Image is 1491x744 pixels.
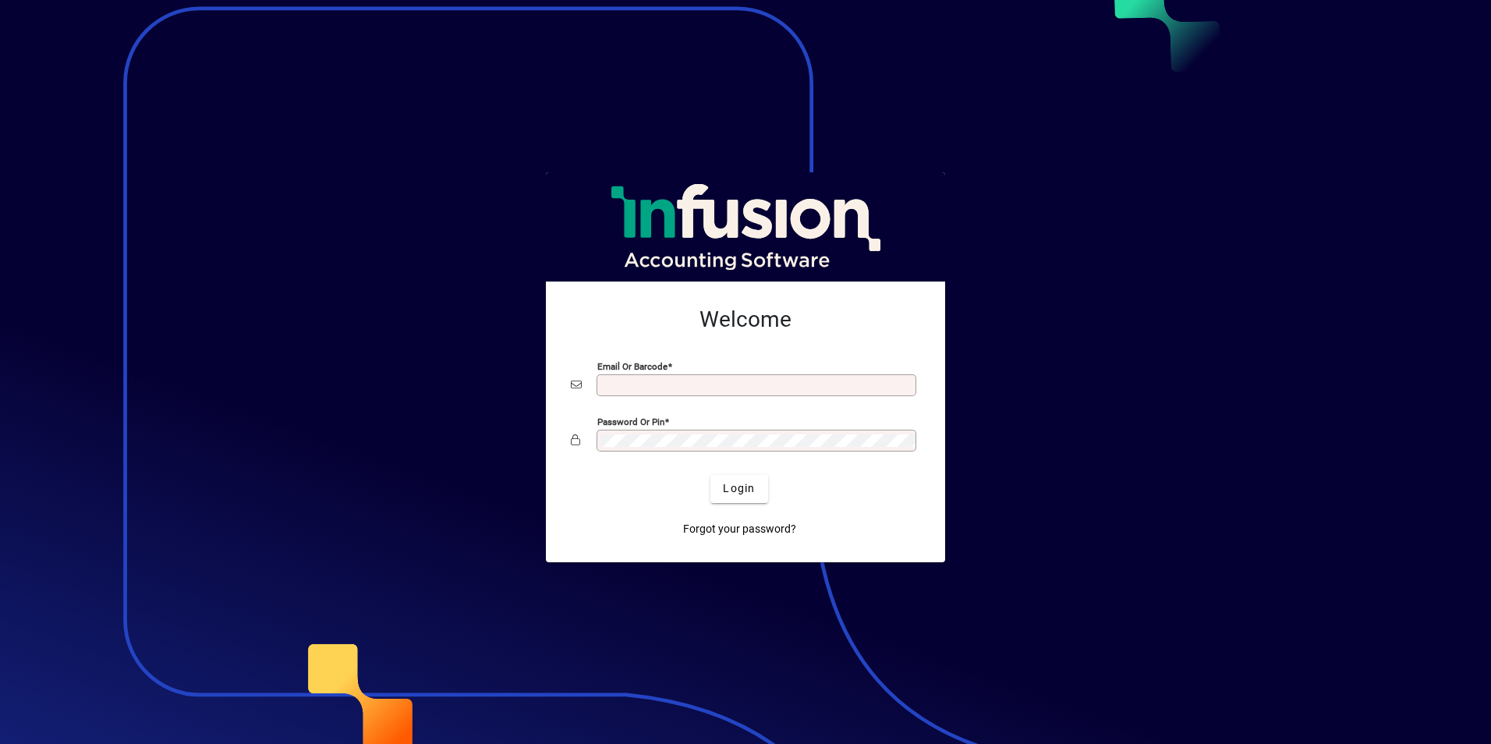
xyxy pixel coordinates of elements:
mat-label: Password or Pin [597,416,664,427]
h2: Welcome [571,306,920,333]
mat-label: Email or Barcode [597,360,668,371]
span: Forgot your password? [683,521,796,537]
button: Login [710,475,767,503]
a: Forgot your password? [677,515,802,544]
span: Login [723,480,755,497]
